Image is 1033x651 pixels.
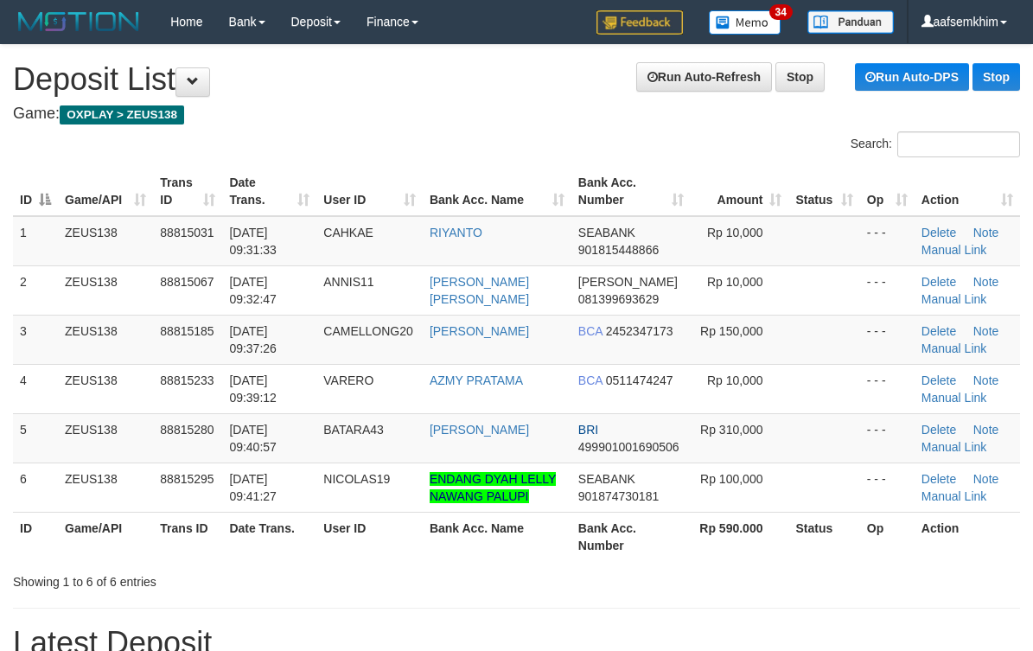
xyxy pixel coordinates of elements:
td: 2 [13,265,58,315]
th: ID [13,512,58,561]
th: User ID [316,512,423,561]
a: Run Auto-Refresh [636,62,772,92]
span: 34 [769,4,793,20]
span: Rp 10,000 [707,373,763,387]
td: 1 [13,216,58,266]
span: VARERO [323,373,373,387]
span: CAMELLONG20 [323,324,412,338]
th: Date Trans.: activate to sort column ascending [222,167,316,216]
td: - - - [860,463,915,512]
span: NICOLAS19 [323,472,390,486]
th: Date Trans. [222,512,316,561]
span: [DATE] 09:40:57 [229,423,277,454]
span: BCA [578,373,603,387]
th: Action [915,512,1020,561]
span: 88815295 [160,472,214,486]
a: Delete [921,423,956,437]
span: Rp 10,000 [707,226,763,239]
a: Run Auto-DPS [855,63,969,91]
span: BATARA43 [323,423,384,437]
th: Game/API: activate to sort column ascending [58,167,153,216]
td: ZEUS138 [58,216,153,266]
img: MOTION_logo.png [13,9,144,35]
td: ZEUS138 [58,364,153,413]
span: SEABANK [578,226,635,239]
span: SEABANK [578,472,635,486]
a: Note [973,423,999,437]
a: Manual Link [921,341,987,355]
th: Bank Acc. Number: activate to sort column ascending [571,167,691,216]
span: [DATE] 09:39:12 [229,373,277,405]
img: panduan.png [807,10,894,34]
th: User ID: activate to sort column ascending [316,167,423,216]
a: Manual Link [921,440,987,454]
span: [DATE] 09:37:26 [229,324,277,355]
div: Showing 1 to 6 of 6 entries [13,566,418,590]
span: Copy 901874730181 to clipboard [578,489,659,503]
a: Note [973,226,999,239]
a: Delete [921,472,956,486]
span: Rp 150,000 [700,324,762,338]
th: Op [860,512,915,561]
span: Copy 2452347173 to clipboard [606,324,673,338]
span: 88815233 [160,373,214,387]
input: Search: [897,131,1020,157]
h1: Deposit List [13,62,1020,97]
td: 4 [13,364,58,413]
label: Search: [851,131,1020,157]
a: Delete [921,275,956,289]
span: CAHKAE [323,226,373,239]
th: Amount: activate to sort column ascending [691,167,789,216]
td: - - - [860,413,915,463]
a: Note [973,275,999,289]
td: - - - [860,265,915,315]
span: 88815280 [160,423,214,437]
td: ZEUS138 [58,315,153,364]
a: Manual Link [921,391,987,405]
span: BRI [578,423,598,437]
a: Stop [972,63,1020,91]
span: 88815185 [160,324,214,338]
a: Delete [921,324,956,338]
td: ZEUS138 [58,265,153,315]
td: 6 [13,463,58,512]
th: Status [788,512,859,561]
th: Trans ID: activate to sort column ascending [153,167,222,216]
span: Rp 310,000 [700,423,762,437]
span: BCA [578,324,603,338]
th: Action: activate to sort column ascending [915,167,1020,216]
a: ENDANG DYAH LELLY NAWANG PALUPI [430,472,557,503]
th: Game/API [58,512,153,561]
td: - - - [860,315,915,364]
a: RIYANTO [430,226,482,239]
span: ANNIS11 [323,275,373,289]
th: Bank Acc. Name: activate to sort column ascending [423,167,571,216]
a: Delete [921,373,956,387]
a: AZMY PRATAMA [430,373,523,387]
span: [DATE] 09:32:47 [229,275,277,306]
span: Copy 499901001690506 to clipboard [578,440,679,454]
td: - - - [860,364,915,413]
span: [PERSON_NAME] [578,275,678,289]
th: Trans ID [153,512,222,561]
td: - - - [860,216,915,266]
a: [PERSON_NAME] [430,324,529,338]
span: Rp 100,000 [700,472,762,486]
span: Copy 081399693629 to clipboard [578,292,659,306]
span: 88815067 [160,275,214,289]
th: Bank Acc. Name [423,512,571,561]
img: Button%20Memo.svg [709,10,781,35]
a: Note [973,472,999,486]
h4: Game: [13,105,1020,123]
a: [PERSON_NAME] [430,423,529,437]
a: [PERSON_NAME] [PERSON_NAME] [430,275,529,306]
td: ZEUS138 [58,463,153,512]
span: [DATE] 09:31:33 [229,226,277,257]
td: ZEUS138 [58,413,153,463]
img: Feedback.jpg [596,10,683,35]
th: Bank Acc. Number [571,512,691,561]
a: Stop [775,62,825,92]
th: Status: activate to sort column ascending [788,167,859,216]
span: OXPLAY > ZEUS138 [60,105,184,124]
th: Rp 590.000 [691,512,789,561]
